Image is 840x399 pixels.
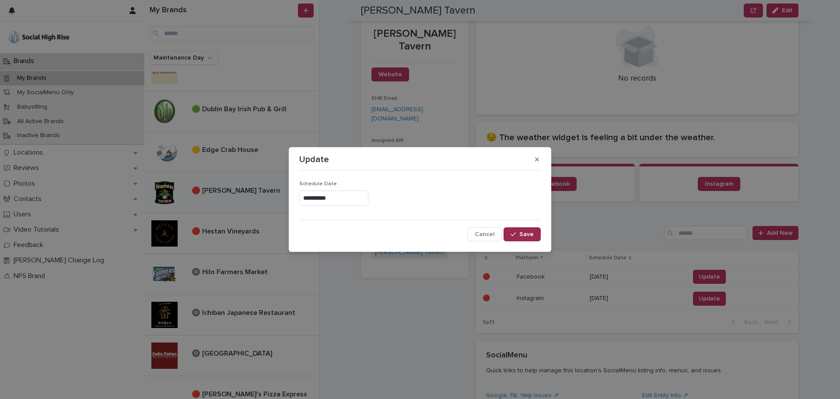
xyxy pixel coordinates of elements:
button: Cancel [467,227,502,241]
span: Save [519,231,534,237]
span: Cancel [475,231,494,237]
button: Save [504,227,541,241]
span: Schedule Date [299,181,337,187]
p: Update [299,154,329,165]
